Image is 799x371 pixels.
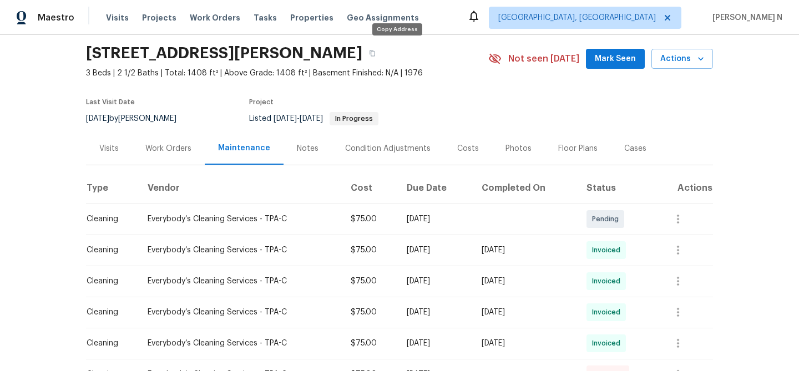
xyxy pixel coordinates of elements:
[86,68,488,79] span: 3 Beds | 2 1/2 Baths | Total: 1408 ft² | Above Grade: 1408 ft² | Basement Finished: N/A | 1976
[274,115,297,123] span: [DATE]
[656,172,713,204] th: Actions
[249,99,274,105] span: Project
[407,245,463,256] div: [DATE]
[407,276,463,287] div: [DATE]
[142,12,176,23] span: Projects
[351,307,390,318] div: $75.00
[106,12,129,23] span: Visits
[249,115,378,123] span: Listed
[482,338,569,349] div: [DATE]
[592,214,623,225] span: Pending
[342,172,398,204] th: Cost
[482,245,569,256] div: [DATE]
[86,172,139,204] th: Type
[498,12,656,23] span: [GEOGRAPHIC_DATA], [GEOGRAPHIC_DATA]
[660,52,704,66] span: Actions
[351,214,390,225] div: $75.00
[190,12,240,23] span: Work Orders
[407,307,463,318] div: [DATE]
[99,143,119,154] div: Visits
[148,338,332,349] div: Everybody’s Cleaning Services - TPA-C
[218,143,270,154] div: Maintenance
[407,214,463,225] div: [DATE]
[331,115,377,122] span: In Progress
[254,14,277,22] span: Tasks
[86,99,135,105] span: Last Visit Date
[482,307,569,318] div: [DATE]
[708,12,782,23] span: [PERSON_NAME] N
[87,214,130,225] div: Cleaning
[351,245,390,256] div: $75.00
[87,245,130,256] div: Cleaning
[148,214,332,225] div: Everybody’s Cleaning Services - TPA-C
[592,245,625,256] span: Invoiced
[38,12,74,23] span: Maestro
[148,245,332,256] div: Everybody’s Cleaning Services - TPA-C
[145,143,191,154] div: Work Orders
[578,172,656,204] th: Status
[148,307,332,318] div: Everybody’s Cleaning Services - TPA-C
[300,115,323,123] span: [DATE]
[505,143,532,154] div: Photos
[586,49,645,69] button: Mark Seen
[407,338,463,349] div: [DATE]
[345,143,431,154] div: Condition Adjustments
[86,48,362,59] h2: [STREET_ADDRESS][PERSON_NAME]
[651,49,713,69] button: Actions
[457,143,479,154] div: Costs
[87,338,130,349] div: Cleaning
[624,143,646,154] div: Cases
[398,172,472,204] th: Due Date
[86,115,109,123] span: [DATE]
[592,307,625,318] span: Invoiced
[139,172,341,204] th: Vendor
[290,12,333,23] span: Properties
[473,172,578,204] th: Completed On
[87,307,130,318] div: Cleaning
[347,12,419,23] span: Geo Assignments
[482,276,569,287] div: [DATE]
[87,276,130,287] div: Cleaning
[558,143,598,154] div: Floor Plans
[595,52,636,66] span: Mark Seen
[351,276,390,287] div: $75.00
[274,115,323,123] span: -
[592,276,625,287] span: Invoiced
[351,338,390,349] div: $75.00
[86,112,190,125] div: by [PERSON_NAME]
[592,338,625,349] span: Invoiced
[508,53,579,64] span: Not seen [DATE]
[297,143,318,154] div: Notes
[148,276,332,287] div: Everybody’s Cleaning Services - TPA-C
